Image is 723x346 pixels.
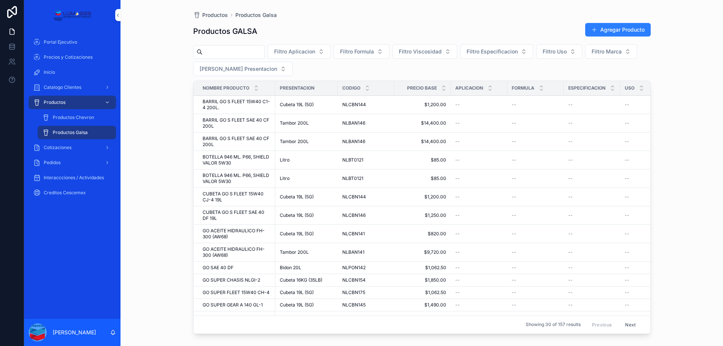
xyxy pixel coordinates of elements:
span: Cubeta 19L (5G) [280,302,314,308]
span: -- [512,102,516,108]
span: -- [455,102,460,108]
span: -- [625,231,629,237]
span: Productos [202,11,228,19]
span: -- [512,249,516,255]
span: -- [455,139,460,145]
a: $14,400.00 [399,139,446,145]
span: Filtro Formula [340,48,374,55]
span: Presentacion [280,85,314,91]
span: -- [625,265,629,271]
span: -- [455,265,460,271]
a: -- [625,290,672,296]
a: GO ACEITE HIDRAULICO FH-300 (AW68) [203,246,271,258]
a: GO SUPER GEAR A 90 GL-1 (19LTS) [203,314,271,326]
a: Tambor 200L [280,249,333,255]
a: -- [568,249,616,255]
span: Uso [625,85,635,91]
a: NLBT0121 [342,157,390,163]
span: Filtro Uso [543,48,567,55]
a: -- [625,102,672,108]
span: BOTELLA 946 ML. P66, SHIELD VALOR 5W30 [203,154,271,166]
span: -- [568,231,573,237]
span: -- [512,194,516,200]
a: -- [625,277,672,283]
a: $1,490.00 [399,302,446,308]
span: -- [568,302,573,308]
a: -- [512,231,559,237]
a: -- [625,265,672,271]
a: -- [455,265,503,271]
a: -- [568,139,616,145]
a: Pedidos [29,156,116,169]
span: Codigo [342,85,360,91]
a: Tambor 200L [280,120,333,126]
span: -- [625,175,629,181]
a: -- [455,231,503,237]
span: Portal Ejecutivo [44,39,77,45]
a: -- [625,194,672,200]
a: Portal Ejecutivo [29,35,116,49]
span: -- [625,302,629,308]
span: $85.00 [399,157,446,163]
span: -- [568,139,573,145]
a: GO SUPER FLEET 15W40 CH-4 [203,290,271,296]
a: -- [625,249,672,255]
span: Interaccciones / Actividades [44,175,104,181]
a: Cubeta 19L (5G) [280,212,333,218]
a: -- [455,302,503,308]
a: NLCBN145 [342,302,390,308]
span: Precio Base [407,85,437,91]
a: Cubeta 16KG (35LB) [280,277,333,283]
span: -- [568,102,573,108]
span: Productos Galsa [235,11,277,19]
span: NLCBN144 [342,194,366,200]
span: -- [568,120,573,126]
a: -- [568,120,616,126]
span: -- [512,302,516,308]
span: Cubeta 16KG (35LB) [280,277,322,283]
span: Productos Galsa [53,130,88,136]
a: Agregar Producto [585,23,651,37]
a: BOTELLA 946 ML. P66, SHIELD VALOR 5W30 [203,172,271,184]
a: Interaccciones / Actividades [29,171,116,184]
a: $14,400.00 [399,120,446,126]
a: NLCBN141 [342,231,390,237]
span: -- [512,231,516,237]
span: -- [625,194,629,200]
span: -- [625,102,629,108]
a: NLCBN146 [342,212,390,218]
span: Inicio [44,69,55,75]
span: -- [568,175,573,181]
a: -- [512,212,559,218]
span: BARRIL GO S FLEET SAE 40 CF 200L [203,117,271,129]
a: -- [455,212,503,218]
a: $9,720.00 [399,249,446,255]
span: Bidon 20L [280,265,301,271]
span: Nombre Producto [203,85,249,91]
button: Select Button [268,44,331,59]
span: -- [455,290,460,296]
a: $85.00 [399,175,446,181]
span: -- [512,120,516,126]
a: -- [625,120,672,126]
a: $1,062.50 [399,290,446,296]
span: -- [455,175,460,181]
a: -- [455,139,503,145]
span: -- [455,231,460,237]
a: Precios y Cotizaciones [29,50,116,64]
span: NLCBN145 [342,302,366,308]
a: $1,250.00 [399,212,446,218]
a: -- [568,265,616,271]
button: Select Button [392,44,457,59]
button: Select Button [334,44,389,59]
span: Pedidos [44,160,61,166]
a: GO ACEITE HIDRAULICO FH-300 (AW68) [203,228,271,240]
span: -- [455,249,460,255]
button: Next [620,319,641,331]
a: GO SUPER GEAR A 140 GL-1 [203,302,271,308]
